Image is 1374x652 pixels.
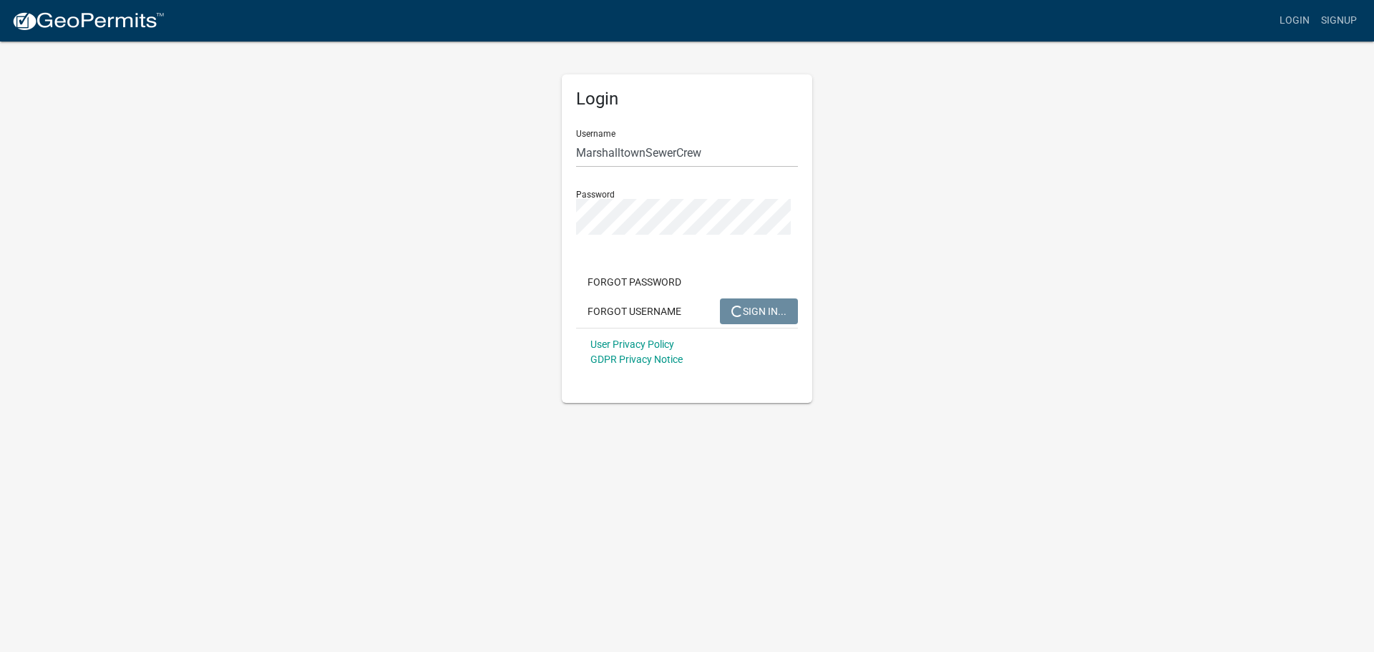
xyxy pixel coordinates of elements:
button: Forgot Username [576,298,693,324]
a: User Privacy Policy [590,339,674,350]
button: Forgot Password [576,269,693,295]
button: SIGN IN... [720,298,798,324]
a: Login [1274,7,1315,34]
h5: Login [576,89,798,110]
a: GDPR Privacy Notice [590,354,683,365]
span: SIGN IN... [731,306,786,317]
a: Signup [1315,7,1363,34]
